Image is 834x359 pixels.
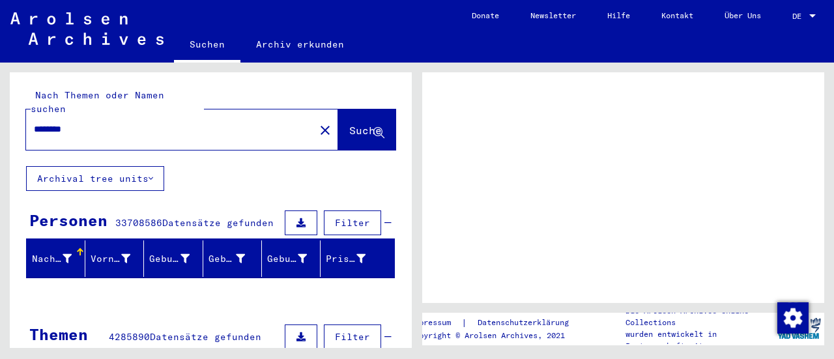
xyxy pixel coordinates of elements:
a: Archiv erkunden [240,29,360,60]
button: Archival tree units [26,166,164,191]
div: Themen [29,323,88,346]
span: Filter [335,217,370,229]
span: Datensätze gefunden [150,331,261,343]
span: DE [792,12,807,21]
div: Geburtsname [149,252,189,266]
div: Geburt‏ [208,248,261,269]
mat-header-cell: Prisoner # [321,240,394,277]
div: Vorname [91,248,147,269]
p: wurden entwickelt in Partnerschaft mit [625,328,774,352]
mat-header-cell: Nachname [27,240,85,277]
p: Die Arolsen Archives Online-Collections [625,305,774,328]
button: Filter [324,210,381,235]
div: Prisoner # [326,248,382,269]
img: yv_logo.png [775,312,824,345]
a: Impressum [410,316,461,330]
div: Zustimmung ändern [777,302,808,333]
span: Suche [349,124,382,137]
div: | [410,316,584,330]
a: Suchen [174,29,240,63]
div: Geburtsdatum [267,252,307,266]
button: Filter [324,324,381,349]
div: Vorname [91,252,130,266]
img: Zustimmung ändern [777,302,809,334]
mat-header-cell: Vorname [85,240,144,277]
p: Copyright © Arolsen Archives, 2021 [410,330,584,341]
button: Clear [312,117,338,143]
img: Arolsen_neg.svg [10,12,164,45]
div: Personen [29,208,108,232]
span: Datensätze gefunden [162,217,274,229]
div: Nachname [32,248,88,269]
mat-label: Nach Themen oder Namen suchen [31,89,164,115]
span: 4285890 [109,331,150,343]
div: Geburtsname [149,248,205,269]
span: Filter [335,331,370,343]
span: 33708586 [115,217,162,229]
div: Geburt‏ [208,252,245,266]
mat-icon: close [317,122,333,138]
div: Prisoner # [326,252,366,266]
mat-header-cell: Geburtsname [144,240,203,277]
button: Suche [338,109,395,150]
div: Geburtsdatum [267,248,323,269]
a: Datenschutzerklärung [467,316,584,330]
div: Nachname [32,252,72,266]
mat-header-cell: Geburtsdatum [262,240,321,277]
mat-header-cell: Geburt‏ [203,240,262,277]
